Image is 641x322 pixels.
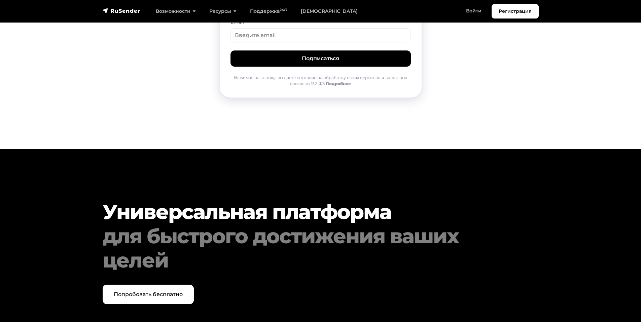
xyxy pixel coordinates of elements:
img: RuSender [103,7,140,14]
div: для быстрого достижения ваших целей [103,224,502,273]
sup: 24/7 [280,8,287,12]
a: Возможности [149,4,203,18]
input: Введите email [230,28,411,42]
a: Подробнее [326,81,351,86]
a: Регистрация [492,4,539,19]
a: Попробовать бесплатно [103,285,194,304]
button: Подписаться [230,50,411,67]
a: Войти [459,4,488,18]
p: Нажимая на кнопку, вы даете согласие на обработку своих персональных данных согласно 152-ФЗ. [230,75,411,87]
a: Ресурсы [203,4,243,18]
a: Поддержка24/7 [243,4,294,18]
a: [DEMOGRAPHIC_DATA] [294,4,364,18]
h2: Универсальная платформа [103,200,502,273]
